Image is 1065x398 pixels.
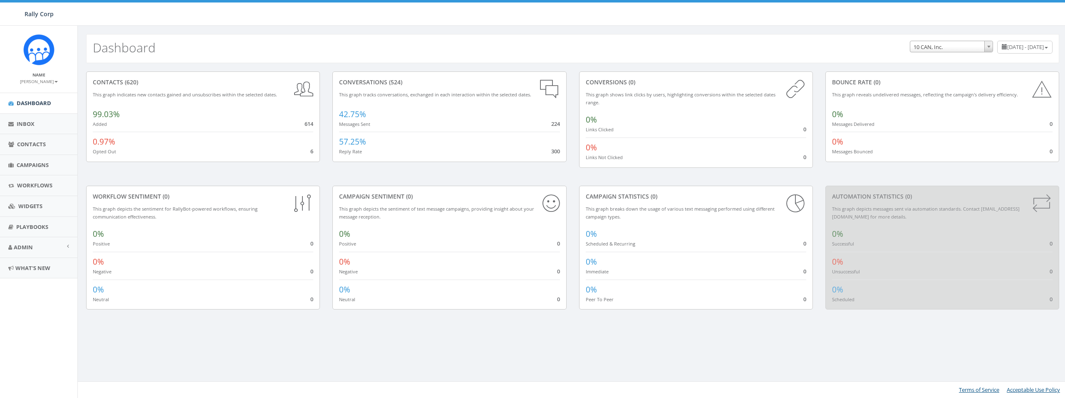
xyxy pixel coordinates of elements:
span: (524) [387,78,402,86]
span: (0) [904,192,912,200]
h2: Dashboard [93,41,156,54]
div: contacts [93,78,313,86]
small: Neutral [93,296,109,302]
span: Dashboard [17,99,51,107]
span: 10 CAN, Inc. [910,41,993,52]
span: 0 [310,268,313,275]
a: [PERSON_NAME] [20,77,58,85]
span: [DATE] - [DATE] [1007,43,1044,51]
small: Reply Rate [339,148,362,155]
span: Workflows [17,182,52,189]
small: Unsuccessful [832,268,860,275]
span: Contacts [17,140,46,148]
small: Immediate [586,268,609,275]
small: This graph depicts the sentiment for RallyBot-powered workflows, ensuring communication effective... [93,206,258,220]
div: Campaign Sentiment [339,192,560,201]
span: 42.75% [339,109,366,120]
small: Name [32,72,45,78]
span: 0 [803,268,806,275]
span: 0% [586,142,597,153]
div: Automation Statistics [832,192,1053,201]
span: 0% [339,284,350,295]
span: (0) [872,78,880,86]
span: 0 [1050,268,1053,275]
span: 0 [557,268,560,275]
small: Positive [93,241,110,247]
span: (0) [161,192,169,200]
small: Scheduled [832,296,854,302]
span: (0) [404,192,413,200]
small: Links Not Clicked [586,154,623,160]
span: 0 [803,240,806,247]
span: 0% [832,136,843,147]
span: 99.03% [93,109,120,120]
small: Successful [832,241,854,247]
span: (0) [627,78,635,86]
span: Inbox [17,120,35,128]
span: 0% [832,256,843,267]
div: Bounce Rate [832,78,1053,86]
small: Messages Bounced [832,148,873,155]
small: This graph depicts the sentiment of text message campaigns, providing insight about your message ... [339,206,534,220]
span: (620) [123,78,138,86]
span: 0 [803,295,806,303]
img: Icon_1.png [23,34,54,65]
span: 0% [93,256,104,267]
span: 0 [803,153,806,161]
span: 0% [93,228,104,239]
span: 0 [1050,295,1053,303]
small: Negative [93,268,111,275]
span: 0% [586,228,597,239]
small: Neutral [339,296,355,302]
small: Positive [339,241,356,247]
span: 0% [339,228,350,239]
span: 224 [551,120,560,128]
span: (0) [649,192,657,200]
span: 0 [1050,147,1053,155]
small: Messages Delivered [832,121,874,127]
small: This graph depicts messages sent via automation standards. Contact [EMAIL_ADDRESS][DOMAIN_NAME] f... [832,206,1020,220]
span: Playbooks [16,223,48,231]
span: 0% [832,228,843,239]
span: Widgets [18,202,42,210]
span: 0% [93,284,104,295]
a: Acceptable Use Policy [1007,386,1060,393]
span: 0 [557,295,560,303]
span: 10 CAN, Inc. [910,41,993,53]
div: conversations [339,78,560,86]
span: 0 [803,125,806,133]
small: Added [93,121,107,127]
span: Campaigns [17,161,49,169]
small: Messages Sent [339,121,370,127]
span: 0 [557,240,560,247]
span: 0.97% [93,136,115,147]
small: Opted Out [93,148,116,155]
span: 0 [1050,120,1053,128]
span: 6 [310,147,313,155]
small: Peer To Peer [586,296,614,302]
small: This graph indicates new contacts gained and unsubscribes within the selected dates. [93,91,277,98]
a: Terms of Service [959,386,999,393]
span: Admin [14,243,33,251]
div: Campaign Statistics [586,192,806,201]
small: This graph tracks conversations, exchanged in each interaction within the selected dates. [339,91,531,98]
small: This graph shows link clicks by users, highlighting conversions within the selected dates range. [586,91,775,106]
span: 0 [310,240,313,247]
div: conversions [586,78,806,86]
span: 0% [339,256,350,267]
small: Scheduled & Recurring [586,241,635,247]
span: 0 [1050,240,1053,247]
span: 0 [310,295,313,303]
span: 0% [586,256,597,267]
span: 0% [586,114,597,125]
span: 300 [551,147,560,155]
span: 614 [305,120,313,128]
small: [PERSON_NAME] [20,79,58,84]
small: This graph breaks down the usage of various text messaging performed using different campaign types. [586,206,775,220]
span: 57.25% [339,136,366,147]
span: Rally Corp [25,10,54,18]
small: Negative [339,268,358,275]
span: 0% [832,109,843,120]
small: This graph reveals undelivered messages, reflecting the campaign's delivery efficiency. [832,91,1018,98]
small: Links Clicked [586,126,614,133]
